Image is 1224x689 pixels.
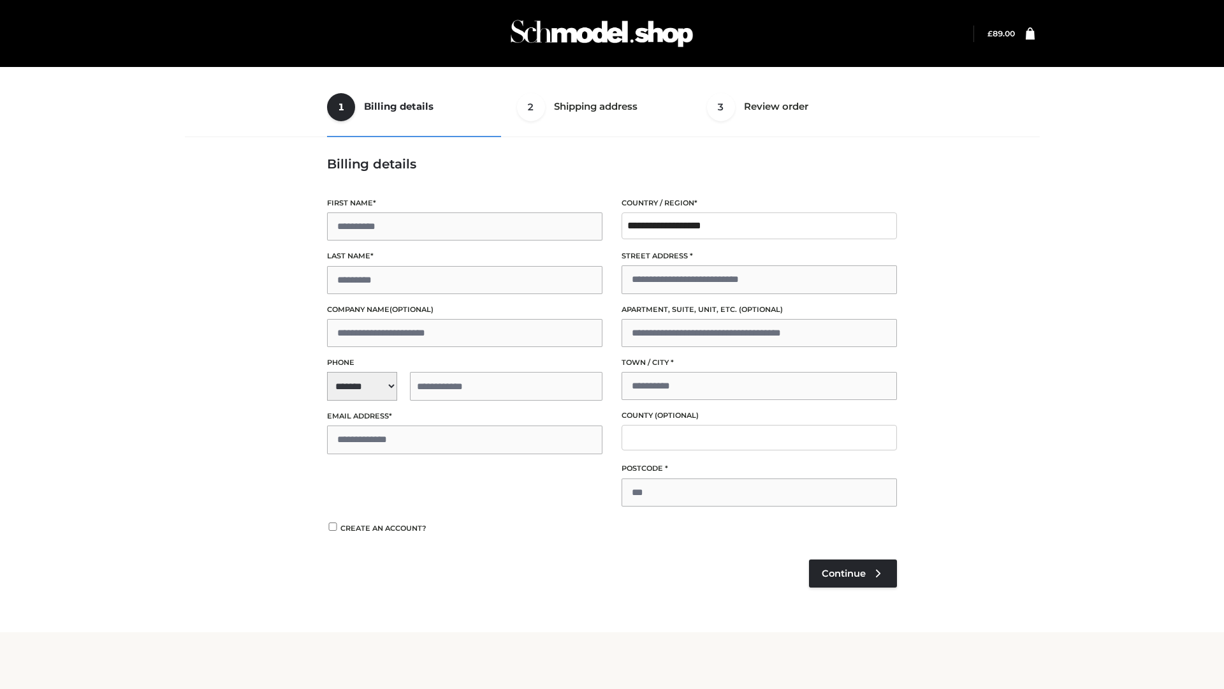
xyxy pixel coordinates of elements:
[327,304,602,316] label: Company name
[622,250,897,262] label: Street address
[327,156,897,172] h3: Billing details
[327,357,602,369] label: Phone
[390,305,433,314] span: (optional)
[327,250,602,262] label: Last name
[739,305,783,314] span: (optional)
[506,8,697,59] img: Schmodel Admin 964
[622,357,897,369] label: Town / City
[340,524,426,533] span: Create an account?
[987,29,993,38] span: £
[987,29,1015,38] bdi: 89.00
[809,559,897,588] a: Continue
[655,411,699,420] span: (optional)
[822,568,866,579] span: Continue
[622,197,897,209] label: Country / Region
[622,304,897,316] label: Apartment, suite, unit, etc.
[327,522,339,531] input: Create an account?
[987,29,1015,38] a: £89.00
[327,410,602,422] label: Email address
[622,410,897,422] label: County
[327,197,602,209] label: First name
[622,463,897,475] label: Postcode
